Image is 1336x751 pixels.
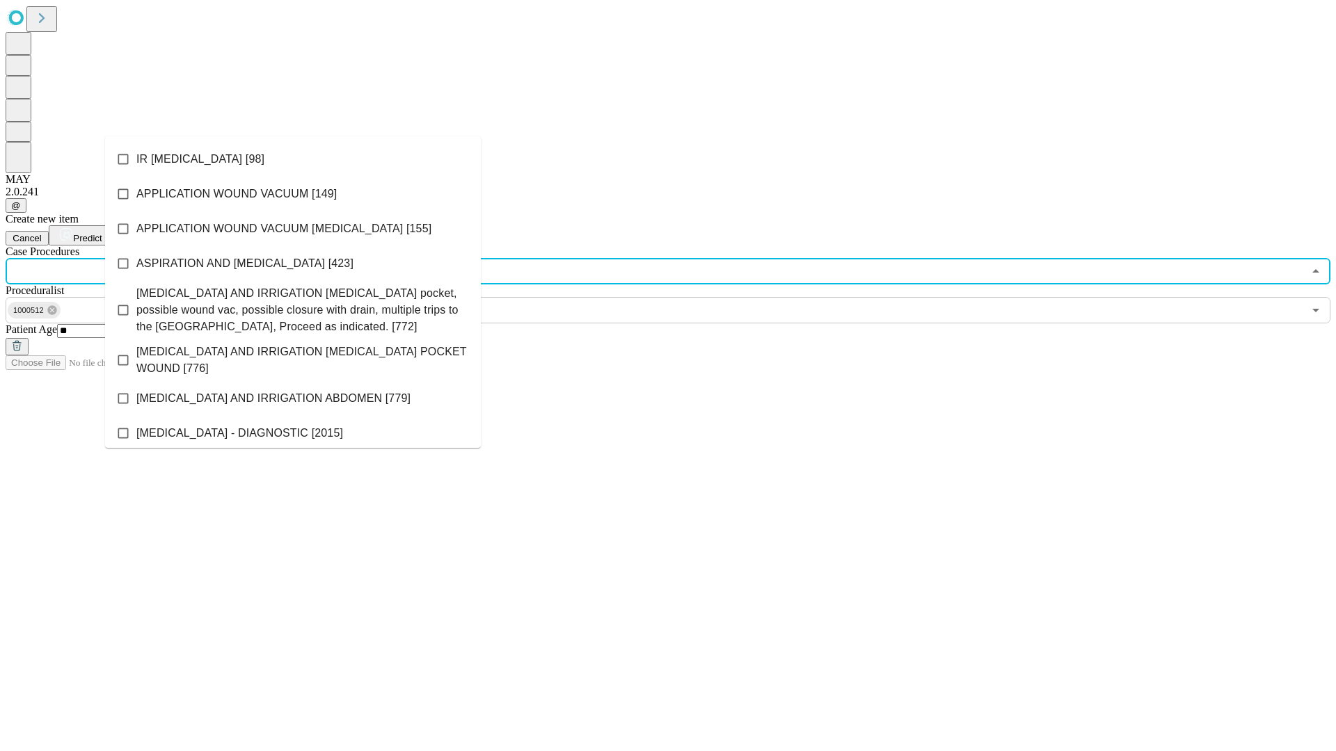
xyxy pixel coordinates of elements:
div: 2.0.241 [6,186,1330,198]
span: Create new item [6,213,79,225]
button: Close [1306,261,1326,281]
span: Predict [73,233,102,243]
button: Open [1306,300,1326,320]
span: [MEDICAL_DATA] AND IRRIGATION [MEDICAL_DATA] POCKET WOUND [776] [136,344,470,377]
span: Proceduralist [6,284,64,296]
span: 1000512 [8,302,49,318]
span: [MEDICAL_DATA] AND IRRIGATION ABDOMEN [779] [136,390,411,407]
span: ASPIRATION AND [MEDICAL_DATA] [423] [136,255,353,272]
button: Cancel [6,231,49,245]
span: [MEDICAL_DATA] AND IRRIGATION [MEDICAL_DATA] pocket, possible wound vac, possible closure with dr... [136,285,470,335]
span: APPLICATION WOUND VACUUM [MEDICAL_DATA] [155] [136,220,431,237]
button: Predict [49,225,113,245]
span: Cancel [13,233,42,243]
div: MAY [6,173,1330,186]
span: @ [11,200,21,211]
div: 1000512 [8,302,61,318]
span: IR [MEDICAL_DATA] [98] [136,151,264,168]
span: [MEDICAL_DATA] - DIAGNOSTIC [2015] [136,425,343,442]
button: @ [6,198,26,213]
span: APPLICATION WOUND VACUUM [149] [136,186,337,202]
span: Patient Age [6,323,57,335]
span: Scheduled Procedure [6,245,79,257]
